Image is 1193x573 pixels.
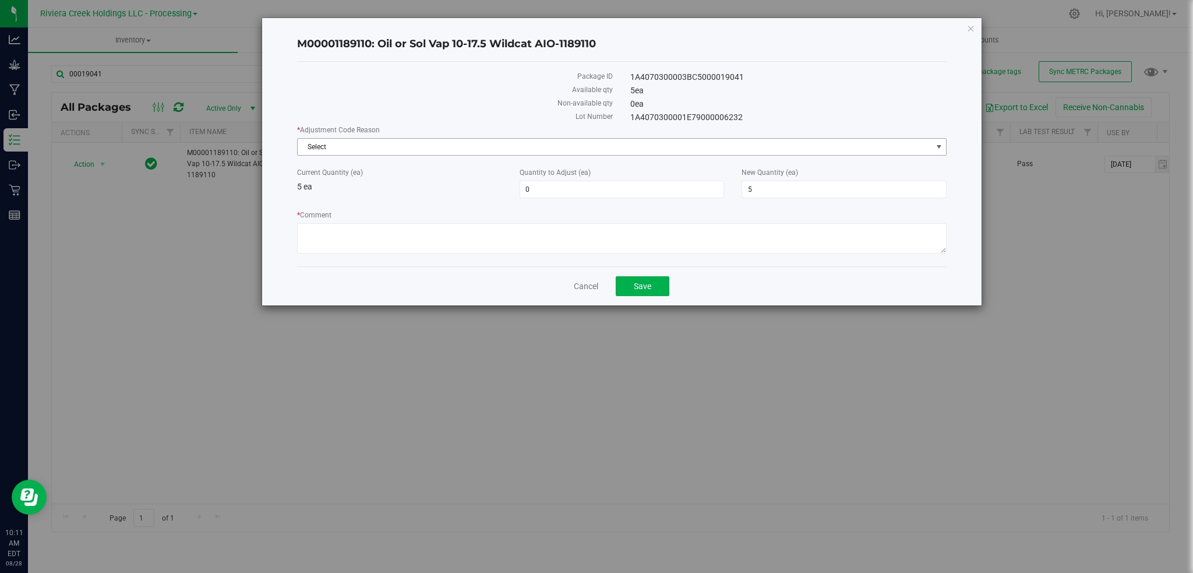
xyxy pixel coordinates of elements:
[297,111,613,122] label: Lot Number
[520,181,724,198] input: 0
[635,86,644,95] span: ea
[297,182,312,191] span: 5 ea
[297,37,947,52] h4: M00001189110: Oil or Sol Vap 10-17.5 Wildcat AIO-1189110
[931,139,946,155] span: select
[622,111,955,124] div: 1A4070300001E79000006232
[12,480,47,515] iframe: Resource center
[297,85,613,95] label: Available qty
[635,99,644,108] span: ea
[520,167,725,178] label: Quantity to Adjust (ea)
[616,276,669,296] button: Save
[634,282,651,291] span: Save
[297,210,947,220] label: Comment
[297,98,613,108] label: Non-available qty
[297,71,613,82] label: Package ID
[742,167,947,178] label: New Quantity (ea)
[622,71,955,83] div: 1A4070300003BC5000019041
[297,125,947,135] label: Adjustment Code Reason
[574,280,598,292] a: Cancel
[297,167,502,178] label: Current Quantity (ea)
[630,99,644,108] span: 0
[742,181,946,198] input: 5
[298,139,932,155] span: Select
[630,86,644,95] span: 5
